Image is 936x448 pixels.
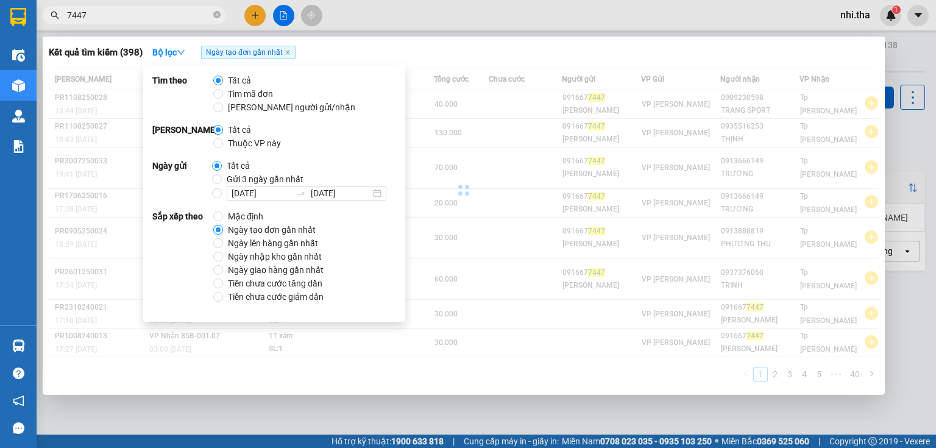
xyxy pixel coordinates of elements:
[223,74,256,87] span: Tất cả
[13,395,24,407] span: notification
[152,210,213,304] strong: Sắp xếp theo
[223,87,278,101] span: Tìm mã đơn
[223,290,328,304] span: Tiền chưa cước giảm dần
[177,48,185,57] span: down
[152,74,213,114] strong: Tìm theo
[223,250,327,263] span: Ngày nhập kho gần nhất
[13,368,24,379] span: question-circle
[213,10,221,21] span: close-circle
[12,140,25,153] img: solution-icon
[285,49,291,55] span: close
[12,110,25,123] img: warehouse-icon
[223,263,328,277] span: Ngày giao hàng gần nhất
[12,49,25,62] img: warehouse-icon
[296,188,306,198] span: to
[223,236,323,250] span: Ngày lên hàng gần nhất
[12,79,25,92] img: warehouse-icon
[49,46,143,59] h3: Kết quả tìm kiếm ( 398 )
[223,123,256,137] span: Tất cả
[152,48,185,57] strong: Bộ lọc
[223,210,268,223] span: Mặc định
[152,123,213,150] strong: [PERSON_NAME]
[223,101,360,114] span: [PERSON_NAME] người gửi/nhận
[13,422,24,434] span: message
[223,223,321,236] span: Ngày tạo đơn gần nhất
[152,159,212,201] strong: Ngày gửi
[311,187,370,200] input: Ngày kết thúc
[143,43,195,62] button: Bộ lọcdown
[223,137,286,150] span: Thuộc VP này
[222,172,308,186] span: Gửi 3 ngày gần nhất
[213,11,221,18] span: close-circle
[201,46,296,59] span: Ngày tạo đơn gần nhất
[223,277,327,290] span: Tiền chưa cước tăng dần
[232,187,291,200] input: Ngày bắt đầu
[10,8,26,26] img: logo-vxr
[222,159,255,172] span: Tất cả
[296,188,306,198] span: swap-right
[12,340,25,352] img: warehouse-icon
[51,11,59,20] span: search
[67,9,211,22] input: Tìm tên, số ĐT hoặc mã đơn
